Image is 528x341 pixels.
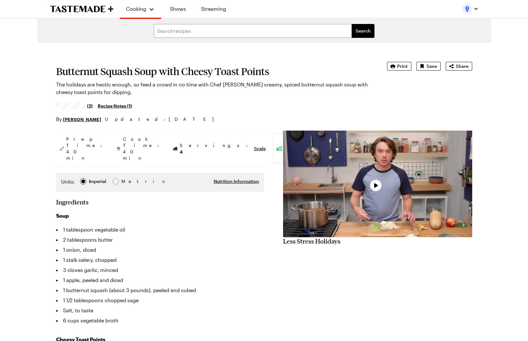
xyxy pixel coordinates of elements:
button: Print [387,62,411,71]
span: 4 [180,149,183,155]
span: Metric [121,178,135,185]
button: Save recipe [416,62,441,71]
li: 6 cups vegetable broth [56,315,264,326]
li: 1 onion, diced [56,245,264,255]
li: 1 stalk celery, chopped [56,255,264,265]
span: Share [456,63,468,69]
button: Profile picture [462,4,479,14]
img: Profile picture [462,4,472,14]
a: Recipe Notes (1) [98,102,132,109]
button: filters [352,24,374,38]
span: (2) [87,103,93,109]
p: By [56,115,101,123]
h3: Soup [56,212,264,220]
li: 1 1/2 tablespoons chopped sage [56,295,264,305]
span: Print [397,63,408,69]
button: Share [446,62,472,71]
span: Updated : [DATE] [105,116,220,123]
li: 1 tablespoon vegetable oil [56,225,264,235]
div: Imperial Metric [61,178,135,187]
label: Units: [61,178,75,185]
button: Nutrition Information [214,178,259,185]
li: 2 tablespoons butter [56,235,264,245]
button: Scale [254,145,266,152]
p: The holidays are hectic enough, so feed a crowd in no time with Chef [PERSON_NAME] creamy, spiced... [56,81,369,96]
button: Cooking [126,3,155,15]
span: Servings: [180,142,251,155]
div: Imperial [89,178,106,185]
a: 4.5/5 stars from 2 reviews [56,103,93,108]
span: Imperial [89,178,107,185]
a: To Tastemade Home Page [50,5,113,13]
video-js: Video Player [283,131,472,237]
h2: Less Stress Holidays [283,237,472,245]
button: Play Video [370,180,381,191]
span: Save [426,63,437,69]
h2: Ingredients [56,198,89,206]
span: Cooking [126,6,146,12]
li: 1 apple, peeled and diced [56,275,264,285]
h1: Butternut Squash Soup with Cheesy Toast Points [56,66,369,77]
li: Salt, to taste [56,305,264,315]
a: [PERSON_NAME] [63,116,101,123]
span: Cook Time: 40 min [123,136,162,161]
span: Prep Time: 40 min [66,136,105,161]
li: 3 cloves garlic, minced [56,265,264,275]
span: Search [356,28,371,34]
li: 1 butternut squash (about 3 pounds), peeled and cubed [56,285,264,295]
